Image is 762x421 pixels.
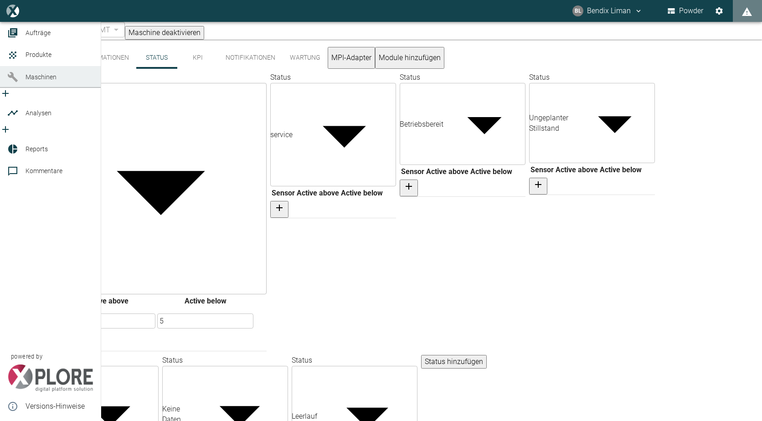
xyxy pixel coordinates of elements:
th: Active above [296,187,340,199]
span: Produkte [26,51,51,58]
span: Reports [26,145,48,153]
label: Status [400,73,420,82]
button: Status hinzufügen [421,355,487,369]
th: Sensor [401,166,425,178]
th: Sensor [271,187,295,199]
label: Status [292,356,312,365]
button: Module hinzufügen [375,47,444,69]
button: Notifikationen [218,47,283,69]
label: Status [162,356,183,365]
th: Active above [426,166,469,178]
label: Status [270,73,291,82]
th: Active below [340,187,383,199]
div: BL [572,5,583,16]
div: Betriebsbereit [400,119,443,129]
button: KPI [177,47,218,69]
th: Active above [555,164,598,176]
th: Sensor [530,164,554,176]
th: Active below [599,164,642,176]
span: Versions-Hinweise [26,401,93,412]
button: MPI-Adapter [328,47,375,69]
button: Einstellungen [711,3,727,19]
div: Ungeplanter Stillstand [529,113,575,133]
th: Active below [470,166,513,178]
button: Status [136,47,177,69]
span: Analysen [26,109,51,117]
span: Maschinen [26,73,57,81]
label: Status [529,73,550,82]
span: Aufträge [26,29,51,36]
img: Xplore Logo [7,365,93,392]
button: Wartung [283,47,328,69]
th: Active above [59,295,156,307]
button: Powder [666,3,705,19]
img: logo [6,5,19,17]
div: service [270,129,293,140]
button: Maschine deaktivieren [125,26,204,40]
button: bendix.liman@kansaihelios-cws.de [571,3,644,19]
span: Kommentare [26,167,62,175]
span: powered by [11,352,42,361]
th: Active below [157,295,254,307]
